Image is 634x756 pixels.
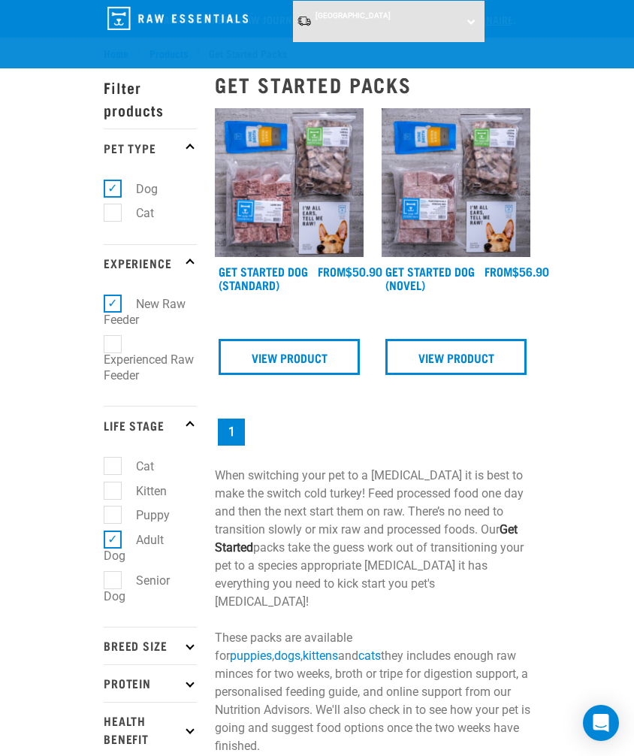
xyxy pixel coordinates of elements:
strong: Get Started [215,522,518,555]
a: cats [358,649,381,663]
p: When switching your pet to a [MEDICAL_DATA] it is best to make the switch cold turkey! Feed proce... [215,467,530,755]
label: Puppy [112,506,176,525]
a: View Product [385,339,527,375]
a: kittens [303,649,338,663]
p: Life Stage [104,406,197,443]
label: Adult Dog [104,531,164,565]
span: FROM [318,268,346,274]
label: Kitten [112,482,173,500]
a: Get Started Dog (Standard) [219,268,308,288]
p: Breed Size [104,627,197,664]
a: puppies [230,649,272,663]
img: NSP Dog Standard Update [215,108,364,257]
div: Open Intercom Messenger [583,705,619,741]
label: Dog [112,180,164,198]
span: [GEOGRAPHIC_DATA] [315,11,391,20]
a: View Product [219,339,360,375]
a: Get Started Dog (Novel) [385,268,475,288]
a: dogs [274,649,300,663]
img: Raw Essentials Logo [107,7,248,30]
label: Cat [112,457,160,476]
p: Filter products [104,68,197,129]
label: New Raw Feeder [104,295,186,329]
img: NSP Dog Novel Update [382,108,530,257]
label: Senior Dog [104,571,170,606]
nav: pagination [215,416,530,449]
a: Page 1 [218,419,245,446]
div: $56.90 [485,265,549,278]
p: Protein [104,664,197,702]
label: Experienced Raw Feeder [104,335,194,386]
p: Experience [104,244,197,282]
label: Cat [112,204,160,222]
span: FROM [485,268,512,274]
img: van-moving.png [297,15,312,27]
h2: Get Started Packs [215,73,530,96]
div: $50.90 [318,265,382,278]
p: Pet Type [104,129,197,166]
